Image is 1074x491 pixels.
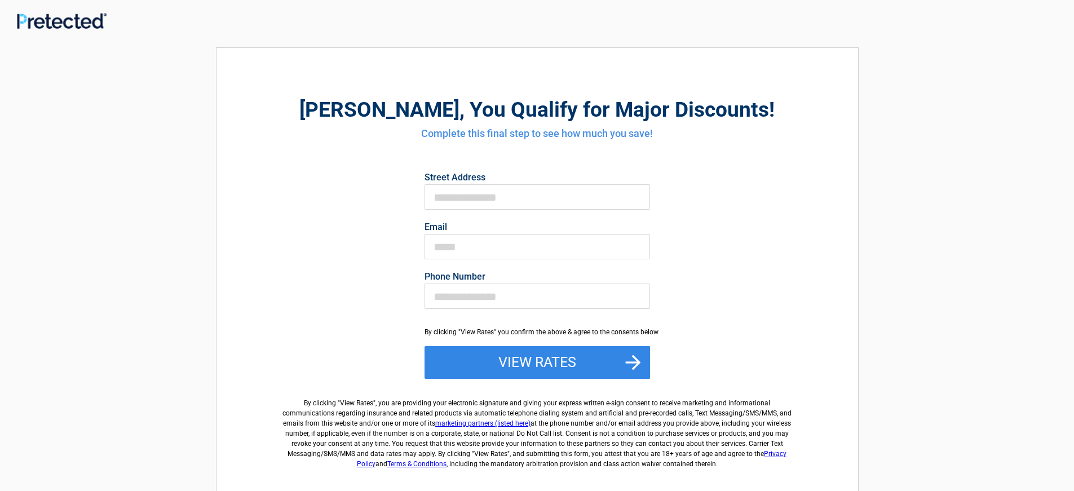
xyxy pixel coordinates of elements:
button: View Rates [425,346,650,379]
div: By clicking "View Rates" you confirm the above & agree to the consents below [425,327,650,337]
a: Privacy Policy [357,450,787,468]
span: View Rates [340,399,373,407]
label: By clicking " ", you are providing your electronic signature and giving your express written e-si... [279,389,796,469]
a: marketing partners (listed here) [435,419,531,427]
label: Street Address [425,173,650,182]
img: Main Logo [17,13,107,29]
label: Phone Number [425,272,650,281]
h2: , You Qualify for Major Discounts! [279,96,796,123]
a: Terms & Conditions [387,460,447,468]
label: Email [425,223,650,232]
h4: Complete this final step to see how much you save! [279,126,796,141]
span: [PERSON_NAME] [299,98,459,122]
